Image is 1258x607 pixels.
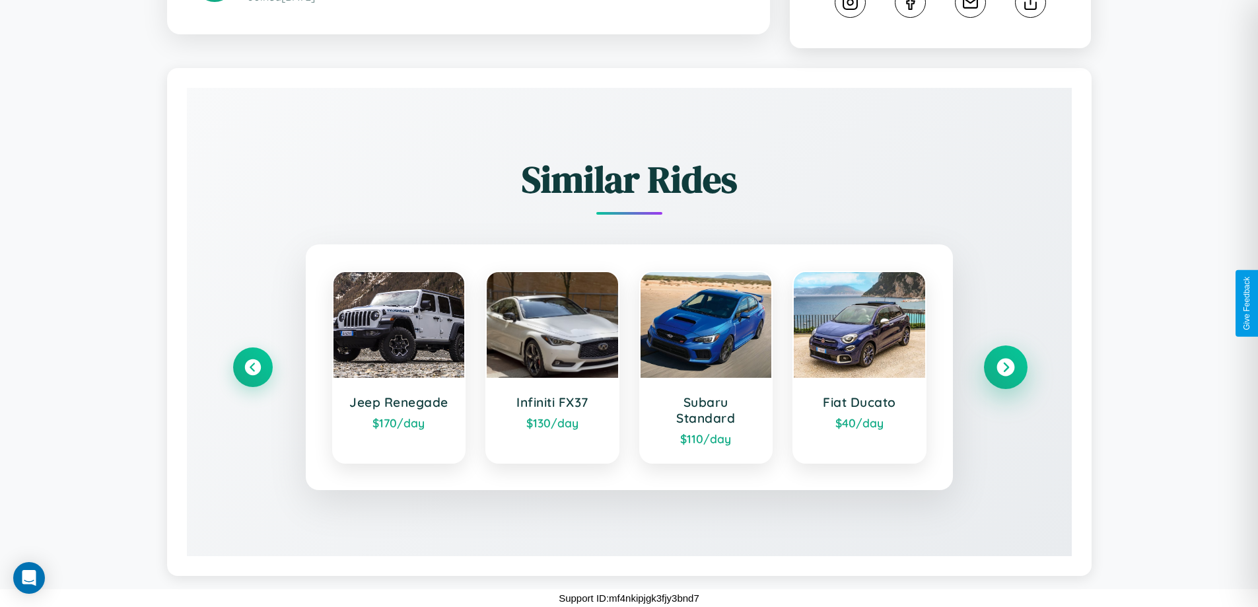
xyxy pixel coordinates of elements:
a: Subaru Standard$110/day [639,271,773,464]
h3: Jeep Renegade [347,394,452,410]
div: $ 170 /day [347,415,452,430]
a: Jeep Renegade$170/day [332,271,466,464]
div: $ 130 /day [500,415,605,430]
h3: Subaru Standard [654,394,759,426]
h3: Infiniti FX37 [500,394,605,410]
p: Support ID: mf4nkipjgk3fjy3bnd7 [559,589,699,607]
div: Give Feedback [1242,277,1251,330]
div: Open Intercom Messenger [13,562,45,594]
h2: Similar Rides [233,154,1026,205]
div: $ 40 /day [807,415,912,430]
div: $ 110 /day [654,431,759,446]
a: Fiat Ducato$40/day [792,271,926,464]
a: Infiniti FX37$130/day [485,271,619,464]
h3: Fiat Ducato [807,394,912,410]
